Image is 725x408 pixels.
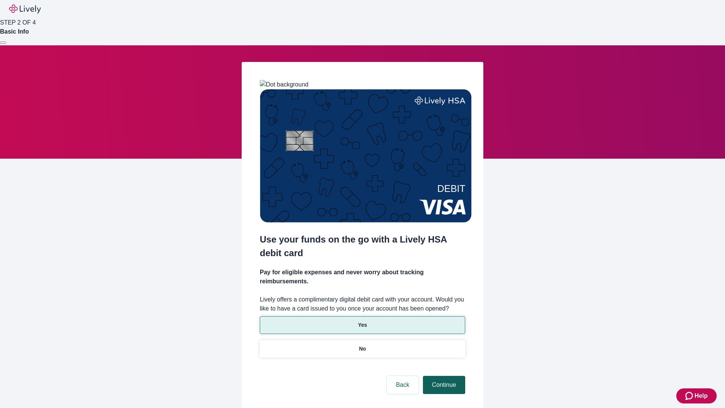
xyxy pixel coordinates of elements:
[694,391,708,400] span: Help
[260,80,309,89] img: Dot background
[260,340,465,358] button: No
[260,268,465,286] h4: Pay for eligible expenses and never worry about tracking reimbursements.
[423,376,465,394] button: Continue
[9,5,41,14] img: Lively
[359,345,366,353] p: No
[260,233,465,260] h2: Use your funds on the go with a Lively HSA debit card
[685,391,694,400] svg: Zendesk support icon
[358,321,367,329] p: Yes
[260,316,465,334] button: Yes
[387,376,418,394] button: Back
[260,89,472,223] img: Debit card
[260,295,465,313] label: Lively offers a complimentary digital debit card with your account. Would you like to have a card...
[676,388,717,403] button: Zendesk support iconHelp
